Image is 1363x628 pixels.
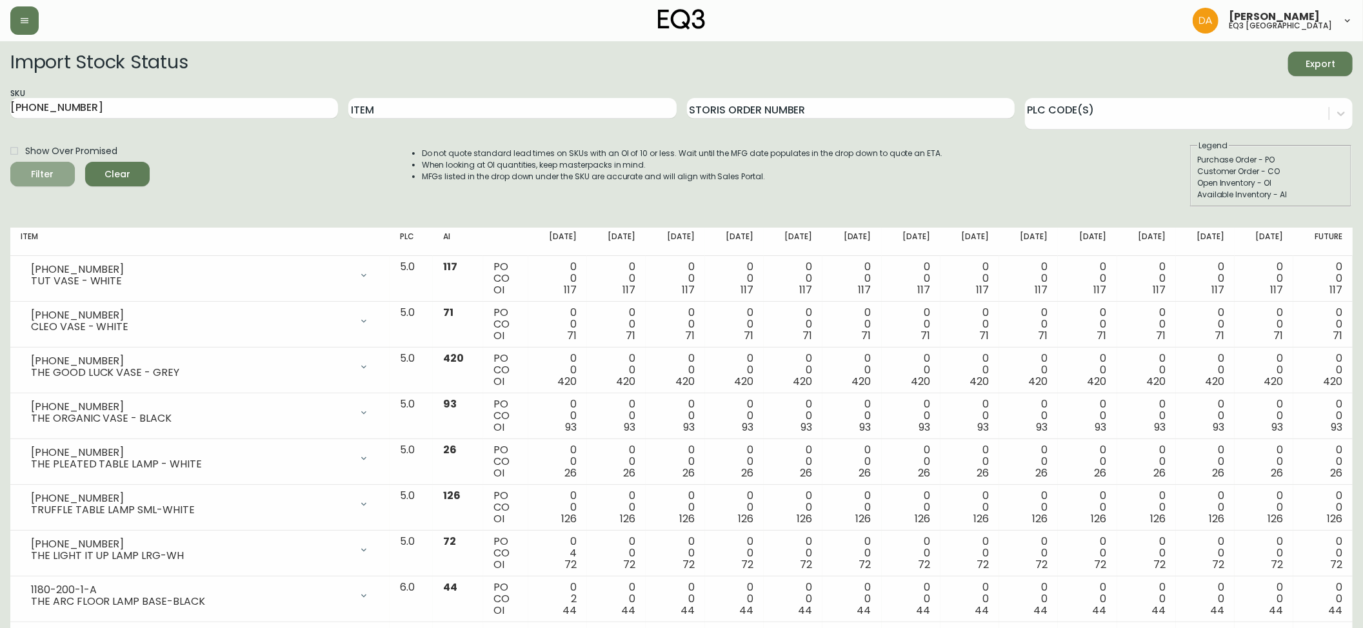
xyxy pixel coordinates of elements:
[1215,328,1224,343] span: 71
[852,374,871,389] span: 420
[597,490,635,525] div: 0 0
[1245,353,1283,388] div: 0 0
[31,367,351,378] div: THE GOOD LUCK VASE - GREY
[1010,444,1048,479] div: 0 0
[1058,228,1117,256] th: [DATE]
[800,466,812,480] span: 26
[621,511,636,526] span: 126
[623,466,635,480] span: 26
[741,282,753,297] span: 117
[390,439,433,485] td: 5.0
[21,307,379,335] div: [PHONE_NUMBER]CLEO VASE - WHITE
[1186,398,1224,433] div: 0 0
[1245,490,1283,525] div: 0 0
[1186,490,1224,525] div: 0 0
[892,536,930,571] div: 0 0
[493,466,504,480] span: OI
[31,493,351,504] div: [PHONE_NUMBER]
[774,353,812,388] div: 0 0
[918,557,930,572] span: 72
[1245,398,1283,433] div: 0 0
[557,374,577,389] span: 420
[1197,189,1344,201] div: Available Inventory - AI
[833,261,871,296] div: 0 0
[1128,536,1166,571] div: 0 0
[1088,374,1107,389] span: 420
[564,557,577,572] span: 72
[1153,466,1166,480] span: 26
[539,261,577,296] div: 0 0
[799,282,812,297] span: 117
[626,328,635,343] span: 71
[658,9,706,30] img: logo
[656,536,694,571] div: 0 0
[920,328,930,343] span: 71
[1245,582,1283,616] div: 0 0
[774,582,812,616] div: 0 0
[682,557,695,572] span: 72
[744,328,753,343] span: 71
[390,348,433,393] td: 5.0
[862,328,871,343] span: 71
[833,582,871,616] div: 0 0
[1212,557,1224,572] span: 72
[793,374,812,389] span: 420
[1197,154,1344,166] div: Purchase Order - PO
[1068,261,1106,296] div: 0 0
[422,171,943,182] li: MFGs listed in the drop down under the SKU are accurate and will align with Sales Portal.
[1245,261,1283,296] div: 0 0
[1193,8,1219,34] img: dd1a7e8db21a0ac8adbf82b84ca05374
[951,353,989,388] div: 0 0
[1068,444,1106,479] div: 0 0
[656,582,694,616] div: 0 0
[1271,282,1284,297] span: 117
[31,275,351,287] div: TUT VASE - WHITE
[1010,307,1048,342] div: 0 0
[31,355,351,367] div: [PHONE_NUMBER]
[539,490,577,525] div: 0 0
[623,557,635,572] span: 72
[1091,511,1107,526] span: 126
[539,353,577,388] div: 0 0
[800,557,812,572] span: 72
[1128,261,1166,296] div: 0 0
[597,582,635,616] div: 0 0
[1154,420,1166,435] span: 93
[1330,557,1342,572] span: 72
[734,374,753,389] span: 420
[25,144,117,158] span: Show Over Promised
[10,228,390,256] th: Item
[979,328,989,343] span: 71
[493,490,518,525] div: PO CO
[1035,557,1048,572] span: 72
[597,398,635,433] div: 0 0
[31,309,351,321] div: [PHONE_NUMBER]
[390,393,433,439] td: 5.0
[1331,420,1342,435] span: 93
[21,353,379,381] div: [PHONE_NUMBER]THE GOOD LUCK VASE - GREY
[493,582,518,616] div: PO CO
[31,550,351,562] div: THE LIGHT IT UP LAMP LRG-WH
[715,536,753,571] div: 0 0
[1010,398,1048,433] div: 0 0
[567,328,577,343] span: 71
[715,490,753,525] div: 0 0
[1304,398,1342,433] div: 0 0
[21,261,379,289] div: [PHONE_NUMBER]TUT VASE - WHITE
[1153,282,1166,297] span: 117
[493,511,504,526] span: OI
[1268,511,1284,526] span: 126
[493,353,518,388] div: PO CO
[1128,307,1166,342] div: 0 0
[715,582,753,616] div: 0 0
[1327,511,1342,526] span: 126
[1010,582,1048,616] div: 0 0
[1117,228,1176,256] th: [DATE]
[892,353,930,388] div: 0 0
[859,557,871,572] span: 72
[682,282,695,297] span: 117
[977,557,989,572] span: 72
[675,374,695,389] span: 420
[977,420,989,435] span: 93
[741,557,753,572] span: 72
